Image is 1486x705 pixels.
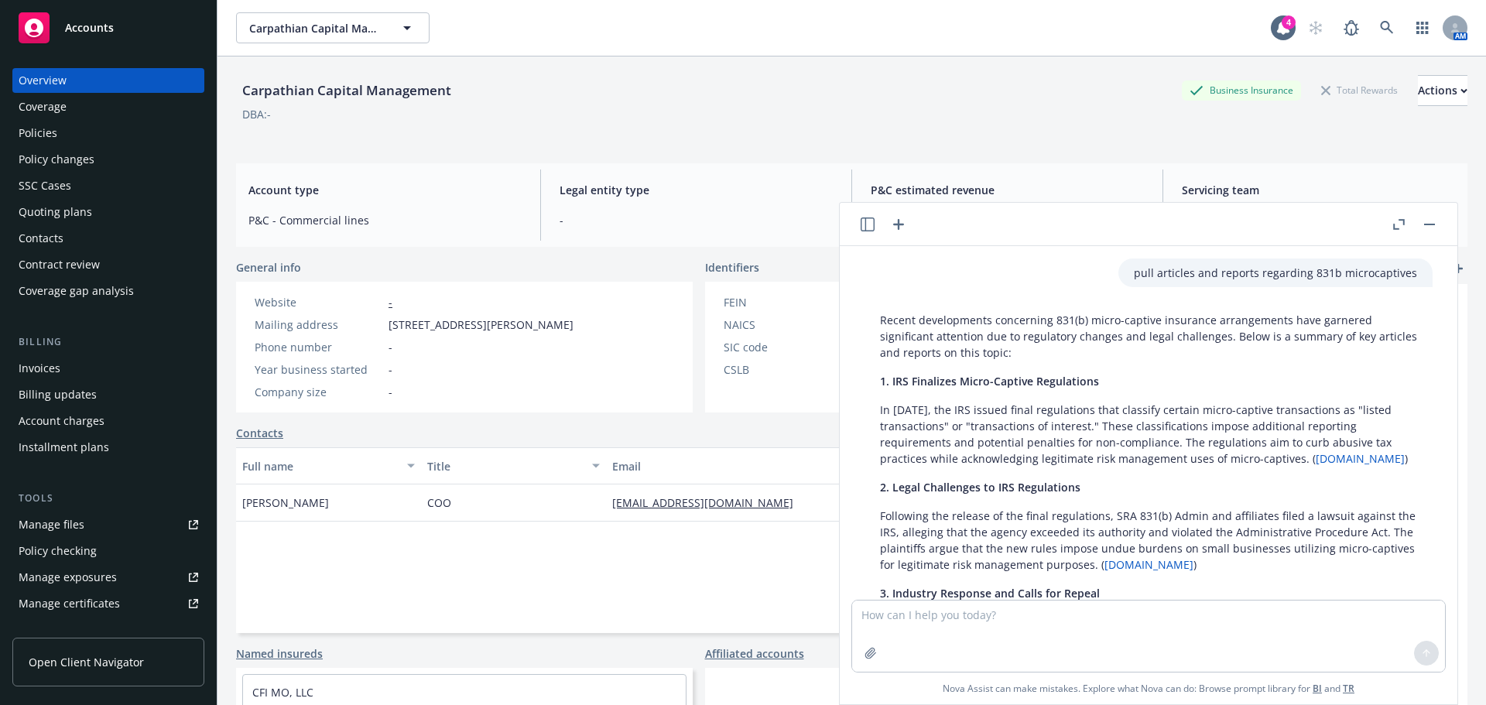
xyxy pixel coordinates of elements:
[12,565,204,590] a: Manage exposures
[19,252,100,277] div: Contract review
[12,512,204,537] a: Manage files
[880,374,1099,388] span: 1. IRS Finalizes Micro-Captive Regulations
[612,495,806,510] a: [EMAIL_ADDRESS][DOMAIN_NAME]
[846,672,1451,704] span: Nova Assist can make mistakes. Explore what Nova can do: Browse prompt library for and
[1343,682,1354,695] a: TR
[19,409,104,433] div: Account charges
[12,94,204,119] a: Coverage
[880,312,1417,361] p: Recent developments concerning 831(b) micro-captive insurance arrangements have garnered signific...
[19,200,92,224] div: Quoting plans
[1418,75,1467,106] button: Actions
[12,409,204,433] a: Account charges
[12,491,204,506] div: Tools
[242,495,329,511] span: [PERSON_NAME]
[236,259,301,275] span: General info
[880,508,1417,573] p: Following the release of the final regulations, SRA 831(b) Admin and affiliates filed a lawsuit a...
[12,382,204,407] a: Billing updates
[1282,15,1296,29] div: 4
[1313,80,1406,100] div: Total Rewards
[1182,80,1301,100] div: Business Insurance
[19,539,97,563] div: Policy checking
[236,12,430,43] button: Carpathian Capital Management
[1182,182,1455,198] span: Servicing team
[12,147,204,172] a: Policy changes
[19,382,97,407] div: Billing updates
[19,512,84,537] div: Manage files
[255,339,382,355] div: Phone number
[12,591,204,616] a: Manage certificates
[12,539,204,563] a: Policy checking
[1313,682,1322,695] a: BI
[19,565,117,590] div: Manage exposures
[19,68,67,93] div: Overview
[389,384,392,400] span: -
[19,147,94,172] div: Policy changes
[236,645,323,662] a: Named insureds
[12,121,204,145] a: Policies
[12,356,204,381] a: Invoices
[248,212,522,228] span: P&C - Commercial lines
[12,173,204,198] a: SSC Cases
[249,20,383,36] span: Carpathian Capital Management
[724,361,851,378] div: CSLB
[19,173,71,198] div: SSC Cases
[236,80,457,101] div: Carpathian Capital Management
[421,447,606,484] button: Title
[19,121,57,145] div: Policies
[255,294,382,310] div: Website
[560,212,833,228] span: -
[19,591,120,616] div: Manage certificates
[1316,451,1405,466] a: [DOMAIN_NAME]
[248,182,522,198] span: Account type
[880,480,1080,495] span: 2. Legal Challenges to IRS Regulations
[427,458,583,474] div: Title
[12,200,204,224] a: Quoting plans
[1336,12,1367,43] a: Report a Bug
[242,458,398,474] div: Full name
[29,654,144,670] span: Open Client Navigator
[1418,76,1467,105] div: Actions
[612,458,891,474] div: Email
[1371,12,1402,43] a: Search
[252,685,313,700] a: CFI MO, LLC
[1449,259,1467,278] a: add
[880,402,1417,467] p: In [DATE], the IRS issued final regulations that classify certain micro-captive transactions as "...
[724,317,851,333] div: NAICS
[12,618,204,642] a: Manage claims
[389,339,392,355] span: -
[880,586,1100,601] span: 3. Industry Response and Calls for Repeal
[871,182,1144,198] span: P&C estimated revenue
[65,22,114,34] span: Accounts
[19,94,67,119] div: Coverage
[1104,557,1193,572] a: [DOMAIN_NAME]
[724,339,851,355] div: SIC code
[12,226,204,251] a: Contacts
[19,356,60,381] div: Invoices
[12,68,204,93] a: Overview
[255,361,382,378] div: Year business started
[19,435,109,460] div: Installment plans
[12,279,204,303] a: Coverage gap analysis
[1134,265,1417,281] p: pull articles and reports regarding 831b microcaptives
[705,645,804,662] a: Affiliated accounts
[19,618,97,642] div: Manage claims
[1407,12,1438,43] a: Switch app
[389,317,574,333] span: [STREET_ADDRESS][PERSON_NAME]
[560,182,833,198] span: Legal entity type
[236,425,283,441] a: Contacts
[389,295,392,310] a: -
[236,447,421,484] button: Full name
[606,447,914,484] button: Email
[427,495,451,511] span: COO
[724,294,851,310] div: FEIN
[12,435,204,460] a: Installment plans
[12,6,204,50] a: Accounts
[389,361,392,378] span: -
[19,279,134,303] div: Coverage gap analysis
[12,334,204,350] div: Billing
[255,317,382,333] div: Mailing address
[1300,12,1331,43] a: Start snowing
[255,384,382,400] div: Company size
[12,252,204,277] a: Contract review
